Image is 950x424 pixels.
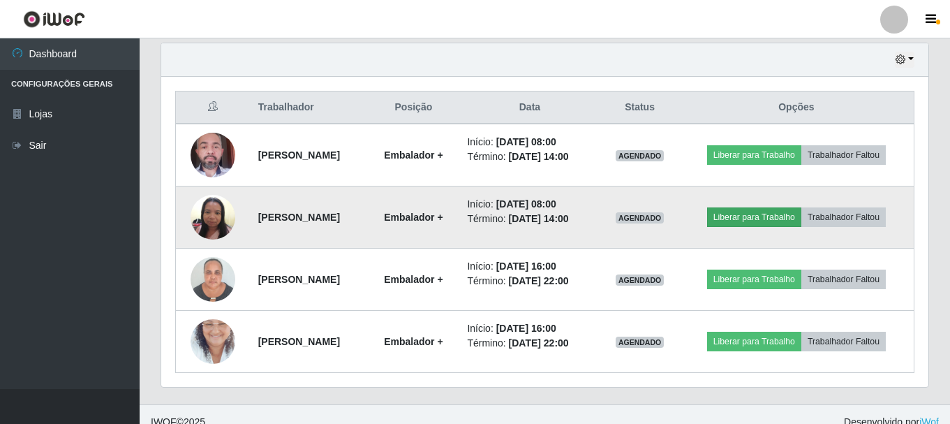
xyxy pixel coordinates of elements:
th: Trabalhador [250,92,369,124]
img: 1677848309634.jpeg [191,302,235,381]
li: Término: [467,212,592,226]
button: Liberar para Trabalho [707,145,801,165]
li: Início: [467,321,592,336]
span: AGENDADO [616,337,665,348]
img: 1721259813079.jpeg [191,187,235,247]
strong: [PERSON_NAME] [258,336,340,347]
button: Trabalhador Faltou [801,332,886,351]
strong: [PERSON_NAME] [258,149,340,161]
strong: Embalador + [384,149,443,161]
button: Liberar para Trabalho [707,270,801,289]
li: Término: [467,336,592,351]
li: Término: [467,149,592,164]
li: Início: [467,197,592,212]
th: Status [600,92,678,124]
span: AGENDADO [616,150,665,161]
th: Opções [679,92,914,124]
strong: Embalador + [384,336,443,347]
time: [DATE] 08:00 [496,198,556,210]
time: [DATE] 14:00 [509,213,569,224]
time: [DATE] 22:00 [509,275,569,286]
span: AGENDADO [616,212,665,224]
time: [DATE] 16:00 [496,323,556,334]
button: Trabalhador Faltou [801,270,886,289]
time: [DATE] 14:00 [509,151,569,162]
img: CoreUI Logo [23,10,85,28]
strong: [PERSON_NAME] [258,212,340,223]
time: [DATE] 08:00 [496,136,556,147]
button: Trabalhador Faltou [801,207,886,227]
li: Término: [467,274,592,288]
li: Início: [467,135,592,149]
button: Trabalhador Faltou [801,145,886,165]
img: 1718556919128.jpeg [191,125,235,184]
button: Liberar para Trabalho [707,207,801,227]
button: Liberar para Trabalho [707,332,801,351]
strong: Embalador + [384,274,443,285]
strong: Embalador + [384,212,443,223]
th: Posição [368,92,459,124]
th: Data [459,92,600,124]
li: Início: [467,259,592,274]
img: 1733849599203.jpeg [191,249,235,309]
time: [DATE] 22:00 [509,337,569,349]
strong: [PERSON_NAME] [258,274,340,285]
time: [DATE] 16:00 [496,261,556,272]
span: AGENDADO [616,275,665,286]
